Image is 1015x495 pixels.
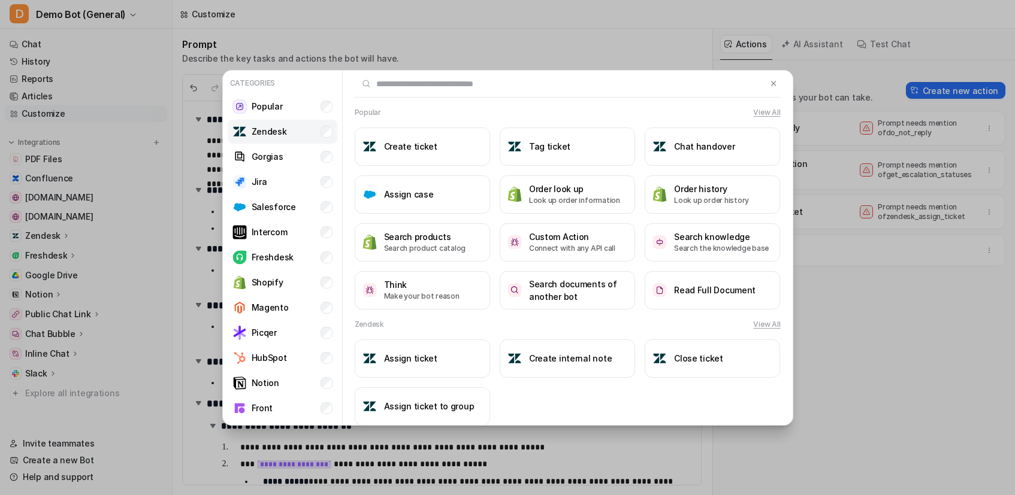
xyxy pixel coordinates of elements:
[674,243,769,254] p: Search the knowledge base
[500,127,635,166] button: Tag ticketTag ticket
[384,400,475,412] h3: Assign ticket to group
[529,183,620,195] h3: Order look up
[529,140,570,153] h3: Tag ticket
[652,351,667,366] img: Close ticket
[674,140,735,153] h3: Chat handover
[529,230,615,243] h3: Custom Action
[252,402,273,414] p: Front
[252,150,283,163] p: Gorgias
[252,226,288,238] p: Intercom
[355,223,490,262] button: Search productsSearch productsSearch product catalog
[500,339,635,378] button: Create internal noteCreate internal note
[355,107,381,118] h2: Popular
[674,183,749,195] h3: Order history
[362,399,377,414] img: Assign ticket to group
[674,284,756,296] h3: Read Full Document
[645,175,780,214] button: Order historyOrder historyLook up order history
[362,187,377,202] img: Assign case
[500,175,635,214] button: Order look upOrder look upLook up order information
[252,251,294,263] p: Freshdesk
[362,139,377,154] img: Create ticket
[645,127,780,166] button: Chat handoverChat handover
[500,223,635,262] button: Custom ActionCustom ActionConnect with any API call
[252,276,283,289] p: Shopify
[362,283,377,297] img: Think
[384,230,466,243] h3: Search products
[507,283,522,297] img: Search documents of another bot
[384,352,437,365] h3: Assign ticket
[252,100,283,113] p: Popular
[674,230,769,243] h3: Search knowledge
[362,234,377,250] img: Search products
[252,376,279,389] p: Notion
[384,188,434,201] h3: Assign case
[500,271,635,309] button: Search documents of another botSearch documents of another bot
[529,243,615,254] p: Connect with any API call
[355,319,384,330] h2: Zendesk
[529,352,612,365] h3: Create internal note
[645,339,780,378] button: Close ticketClose ticket
[652,139,667,154] img: Chat handover
[645,223,780,262] button: Search knowledgeSearch knowledgeSearch the knowledge base
[228,75,337,91] p: Categories
[252,125,287,138] p: Zendesk
[652,283,667,297] img: Read Full Document
[507,235,522,249] img: Custom Action
[252,201,296,213] p: Salesforce
[507,186,522,202] img: Order look up
[674,352,723,365] h3: Close ticket
[753,319,780,330] button: View All
[652,235,667,249] img: Search knowledge
[384,291,460,302] p: Make your bot reason
[645,271,780,309] button: Read Full DocumentRead Full Document
[529,278,627,303] h3: Search documents of another bot
[355,339,490,378] button: Assign ticketAssign ticket
[355,175,490,214] button: Assign caseAssign case
[355,387,490,426] button: Assign ticket to groupAssign ticket to group
[252,175,267,188] p: Jira
[252,351,287,364] p: HubSpot
[252,301,289,314] p: Magento
[753,107,780,118] button: View All
[384,140,437,153] h3: Create ticket
[652,186,667,202] img: Order history
[355,271,490,309] button: ThinkThinkMake your bot reason
[362,351,377,366] img: Assign ticket
[674,195,749,206] p: Look up order history
[384,278,460,291] h3: Think
[507,139,522,154] img: Tag ticket
[252,326,277,339] p: Picqer
[529,195,620,206] p: Look up order information
[507,351,522,366] img: Create internal note
[355,127,490,166] button: Create ticketCreate ticket
[384,243,466,254] p: Search product catalog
